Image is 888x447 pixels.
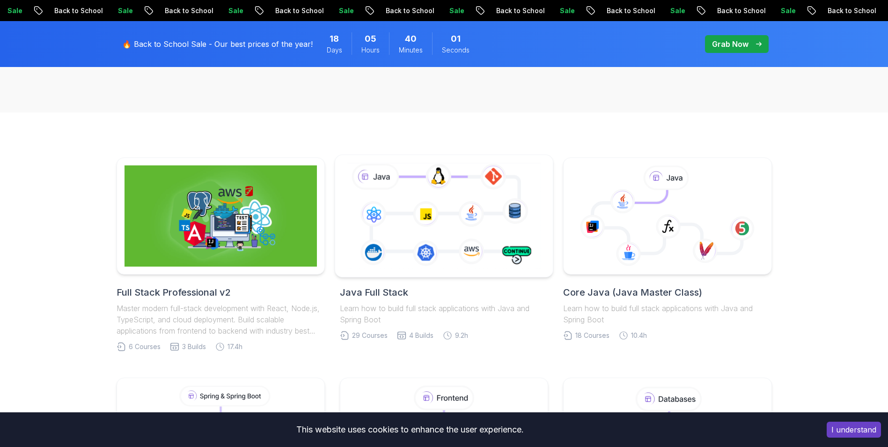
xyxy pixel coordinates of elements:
[377,6,440,15] p: Back to School
[228,342,242,351] span: 17.4h
[330,6,360,15] p: Sale
[575,331,609,340] span: 18 Courses
[117,286,325,299] h2: Full Stack Professional v2
[340,157,548,340] a: Java Full StackLearn how to build full stack applications with Java and Spring Boot29 Courses4 Bu...
[45,6,109,15] p: Back to School
[7,419,813,440] div: This website uses cookies to enhance the user experience.
[712,38,749,50] p: Grab Now
[563,286,771,299] h2: Core Java (Java Master Class)
[182,342,206,351] span: 3 Builds
[405,32,417,45] span: 40 Minutes
[117,157,325,351] a: Full Stack Professional v2Full Stack Professional v2Master modern full-stack development with Rea...
[340,303,548,325] p: Learn how to build full stack applications with Java and Spring Boot
[708,6,772,15] p: Back to School
[563,303,771,325] p: Learn how to build full stack applications with Java and Spring Boot
[551,6,581,15] p: Sale
[451,32,461,45] span: 1 Seconds
[399,45,423,55] span: Minutes
[827,422,881,438] button: Accept cookies
[125,165,317,267] img: Full Stack Professional v2
[156,6,220,15] p: Back to School
[631,331,647,340] span: 10.4h
[598,6,661,15] p: Back to School
[440,6,470,15] p: Sale
[129,342,161,351] span: 6 Courses
[109,6,139,15] p: Sale
[361,45,380,55] span: Hours
[772,6,802,15] p: Sale
[340,286,548,299] h2: Java Full Stack
[266,6,330,15] p: Back to School
[563,157,771,340] a: Core Java (Java Master Class)Learn how to build full stack applications with Java and Spring Boot...
[442,45,470,55] span: Seconds
[122,38,313,50] p: 🔥 Back to School Sale - Our best prices of the year!
[455,331,468,340] span: 9.2h
[819,6,882,15] p: Back to School
[117,303,325,336] p: Master modern full-stack development with React, Node.js, TypeScript, and cloud deployment. Build...
[487,6,551,15] p: Back to School
[352,331,388,340] span: 29 Courses
[330,32,339,45] span: 18 Days
[365,32,376,45] span: 5 Hours
[409,331,433,340] span: 4 Builds
[661,6,691,15] p: Sale
[327,45,342,55] span: Days
[220,6,250,15] p: Sale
